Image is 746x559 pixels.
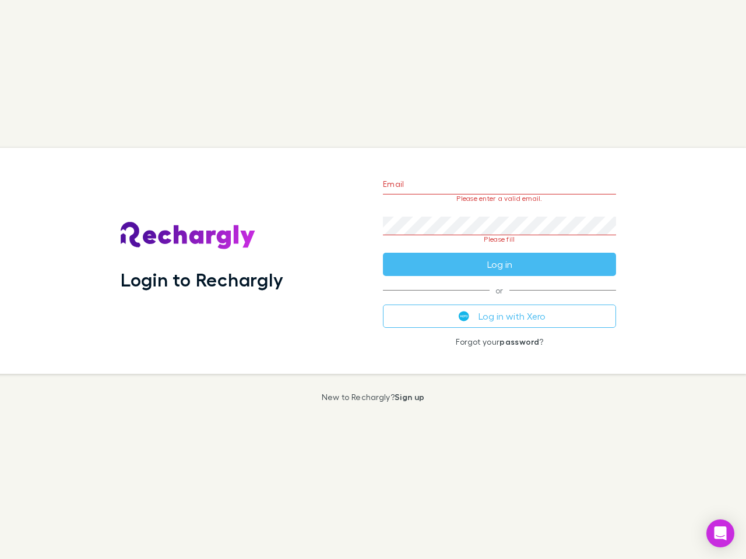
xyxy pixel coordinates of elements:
p: Forgot your ? [383,337,616,346]
p: Please fill [383,235,616,243]
p: Please enter a valid email. [383,194,616,203]
button: Log in [383,253,616,276]
div: Open Intercom Messenger [706,519,734,547]
h1: Login to Rechargly [121,268,283,291]
img: Xero's logo [459,311,469,321]
p: New to Rechargly? [322,392,425,402]
span: or [383,290,616,291]
img: Rechargly's Logo [121,222,256,250]
button: Log in with Xero [383,305,616,328]
a: password [499,337,539,346]
a: Sign up [395,392,424,402]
